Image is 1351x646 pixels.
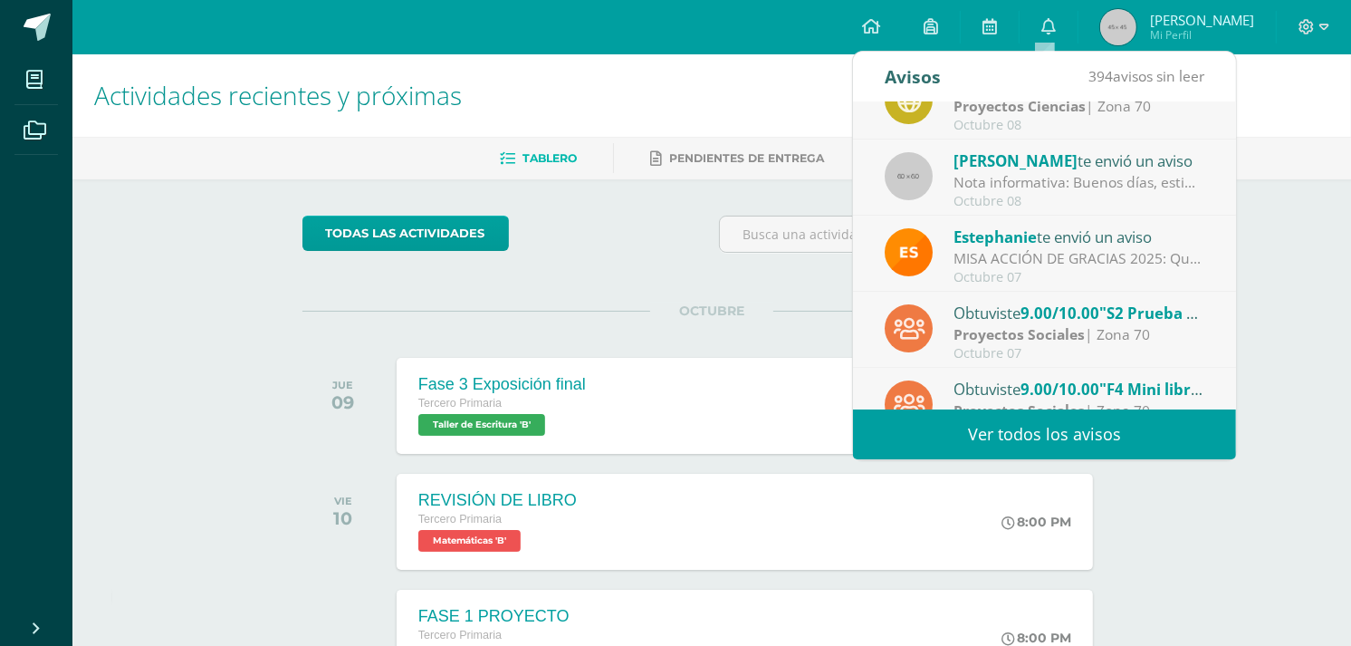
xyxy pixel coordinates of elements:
[953,150,1078,171] span: [PERSON_NAME]
[1001,514,1071,530] div: 8:00 PM
[953,96,1205,117] div: | Zona 70
[853,410,1236,459] a: Ver todos los avisos
[1020,303,1099,323] span: 9.00/10.00
[418,397,502,410] span: Tercero Primaria
[1099,379,1295,400] span: "F4 Mini libro de Oceanía"
[333,507,352,529] div: 10
[953,301,1205,324] div: Obtuviste en
[885,152,933,200] img: 60x60
[418,375,586,394] div: Fase 3 Exposición final
[953,227,1037,247] span: Estephanie
[669,151,824,165] span: Pendientes de entrega
[953,172,1205,193] div: Nota informativa: Buenos días, estimados padres de familia: Espero se encuentren muy bien. Les co...
[418,414,545,436] span: Taller de Escritura 'B'
[953,400,1205,421] div: | Zona 70
[953,270,1205,285] div: Octubre 07
[953,324,1085,344] strong: Proyectos Sociales
[953,96,1086,116] strong: Proyectos Ciencias
[953,118,1205,133] div: Octubre 08
[650,144,824,173] a: Pendientes de entrega
[331,379,354,391] div: JUE
[720,217,1121,252] input: Busca una actividad próxima aquí...
[1001,630,1071,646] div: 8:00 PM
[1088,66,1204,86] span: avisos sin leer
[1099,303,1278,323] span: "S2 Prueba Corta No. 2"
[522,151,577,165] span: Tablero
[302,216,509,251] a: todas las Actividades
[1020,379,1099,400] span: 9.00/10.00
[418,491,577,510] div: REVISIÓN DE LIBRO
[953,194,1205,209] div: Octubre 08
[953,149,1205,172] div: te envió un aviso
[953,377,1205,400] div: Obtuviste en
[953,248,1205,269] div: MISA ACCIÓN DE GRACIAS 2025: Queridas Familias BSJ, un gusto saludarles. Mañana tendremos una San...
[953,225,1205,248] div: te envió un aviso
[885,228,933,276] img: 4ba0fbdb24318f1bbd103ebd070f4524.png
[333,495,352,507] div: VIE
[418,530,521,552] span: Matemáticas 'B'
[953,346,1205,362] div: Octubre 07
[1150,11,1254,29] span: [PERSON_NAME]
[1088,66,1113,86] span: 394
[885,52,941,101] div: Avisos
[500,144,577,173] a: Tablero
[953,324,1205,345] div: | Zona 70
[418,513,502,525] span: Tercero Primaria
[650,303,773,319] span: OCTUBRE
[953,400,1085,420] strong: Proyectos Sociales
[1150,27,1254,43] span: Mi Perfil
[418,607,570,626] div: FASE 1 PROYECTO
[94,78,462,112] span: Actividades recientes y próximas
[1100,9,1136,45] img: 45x45
[418,629,502,641] span: Tercero Primaria
[331,391,354,413] div: 09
